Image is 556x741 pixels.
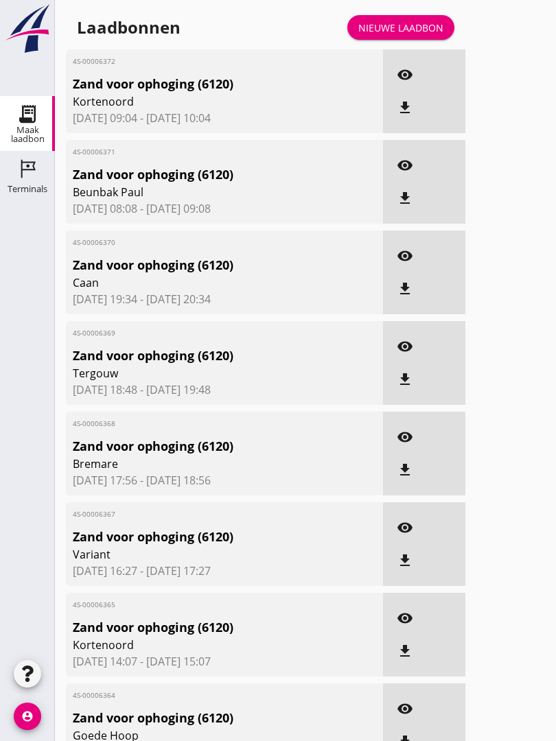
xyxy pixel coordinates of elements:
[397,519,413,536] i: visibility
[397,371,413,388] i: file_download
[73,56,325,67] span: 4S-00006372
[397,157,413,174] i: visibility
[347,15,454,40] a: Nieuwe laadbon
[73,237,325,248] span: 4S-00006370
[73,600,325,610] span: 4S-00006365
[397,99,413,116] i: file_download
[73,653,376,670] span: [DATE] 14:07 - [DATE] 15:07
[397,701,413,717] i: visibility
[73,328,325,338] span: 4S-00006369
[77,16,181,38] div: Laadbonnen
[73,291,376,307] span: [DATE] 19:34 - [DATE] 20:34
[73,75,325,93] span: Zand voor ophoging (6120)
[73,93,325,110] span: Kortenoord
[73,618,325,637] span: Zand voor ophoging (6120)
[73,472,376,489] span: [DATE] 17:56 - [DATE] 18:56
[73,563,376,579] span: [DATE] 16:27 - [DATE] 17:27
[14,703,41,730] i: account_circle
[397,462,413,478] i: file_download
[397,429,413,445] i: visibility
[8,185,47,193] div: Terminals
[73,110,376,126] span: [DATE] 09:04 - [DATE] 10:04
[397,552,413,569] i: file_download
[73,256,325,274] span: Zand voor ophoging (6120)
[73,381,376,398] span: [DATE] 18:48 - [DATE] 19:48
[73,690,325,701] span: 4S-00006364
[73,165,325,184] span: Zand voor ophoging (6120)
[358,21,443,35] div: Nieuwe laadbon
[397,67,413,83] i: visibility
[73,419,325,429] span: 4S-00006368
[397,248,413,264] i: visibility
[73,346,325,365] span: Zand voor ophoging (6120)
[73,546,325,563] span: Variant
[73,200,376,217] span: [DATE] 08:08 - [DATE] 09:08
[397,643,413,659] i: file_download
[73,528,325,546] span: Zand voor ophoging (6120)
[73,365,325,381] span: Tergouw
[397,281,413,297] i: file_download
[397,338,413,355] i: visibility
[73,437,325,456] span: Zand voor ophoging (6120)
[73,147,325,157] span: 4S-00006371
[73,274,325,291] span: Caan
[73,637,325,653] span: Kortenoord
[73,456,325,472] span: Bremare
[397,610,413,626] i: visibility
[397,190,413,207] i: file_download
[73,184,325,200] span: Beunbak Paul
[73,709,325,727] span: Zand voor ophoging (6120)
[73,509,325,519] span: 4S-00006367
[3,3,52,54] img: logo-small.a267ee39.svg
